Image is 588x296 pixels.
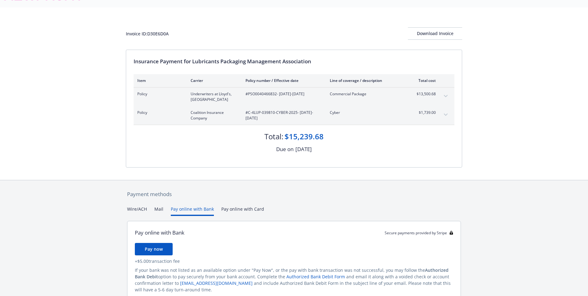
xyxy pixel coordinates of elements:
div: Item [137,78,181,83]
div: Policy number / Effective date [245,78,320,83]
div: Download Invoice [408,28,462,39]
span: $1,739.00 [413,110,436,115]
span: Underwriters at Lloyd's, [GEOGRAPHIC_DATA] [191,91,236,102]
div: Line of coverage / description [330,78,403,83]
div: [DATE] [295,145,312,153]
button: Mail [154,206,163,216]
span: Coalition Insurance Company [191,110,236,121]
span: #C-4LUP-039810-CYBER-2025 - [DATE]-[DATE] [245,110,320,121]
a: Authorized Bank Debit Form [286,274,345,280]
div: Invoice ID: D30E6D0A [126,30,169,37]
span: Authorized Bank Debit [135,267,449,280]
a: [EMAIL_ADDRESS][DOMAIN_NAME] [180,280,253,286]
span: Cyber [330,110,403,115]
span: Commercial Package [330,91,403,97]
div: Payment methods [127,190,461,198]
span: #PSO0040466832 - [DATE]-[DATE] [245,91,320,97]
span: Pay now [145,246,163,252]
div: Pay online with Bank [135,229,184,237]
div: Total cost [413,78,436,83]
div: Total: [264,131,283,142]
div: If your bank was not listed as an available option under "Pay Now", or the pay with bank transact... [135,267,453,293]
div: PolicyCoalition Insurance Company#C-4LUP-039810-CYBER-2025- [DATE]-[DATE]Cyber$1,739.00expand con... [134,106,454,125]
button: Pay online with Card [221,206,264,216]
span: Policy [137,91,181,97]
button: Pay online with Bank [171,206,214,216]
div: PolicyUnderwriters at Lloyd's, [GEOGRAPHIC_DATA]#PSO0040466832- [DATE]-[DATE]Commercial Package$1... [134,87,454,106]
div: Due on [276,145,294,153]
span: $13,500.68 [413,91,436,97]
span: Policy [137,110,181,115]
div: Insurance Payment for Lubricants Packaging Management Association [134,57,454,65]
button: Pay now [135,243,173,255]
div: $15,239.68 [285,131,324,142]
div: Carrier [191,78,236,83]
button: Wire/ACH [127,206,147,216]
button: expand content [441,91,451,101]
div: + $5.00 transaction fee [135,258,453,264]
button: Download Invoice [408,27,462,40]
div: Secure payments provided by Stripe [385,230,453,235]
button: expand content [441,110,451,120]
